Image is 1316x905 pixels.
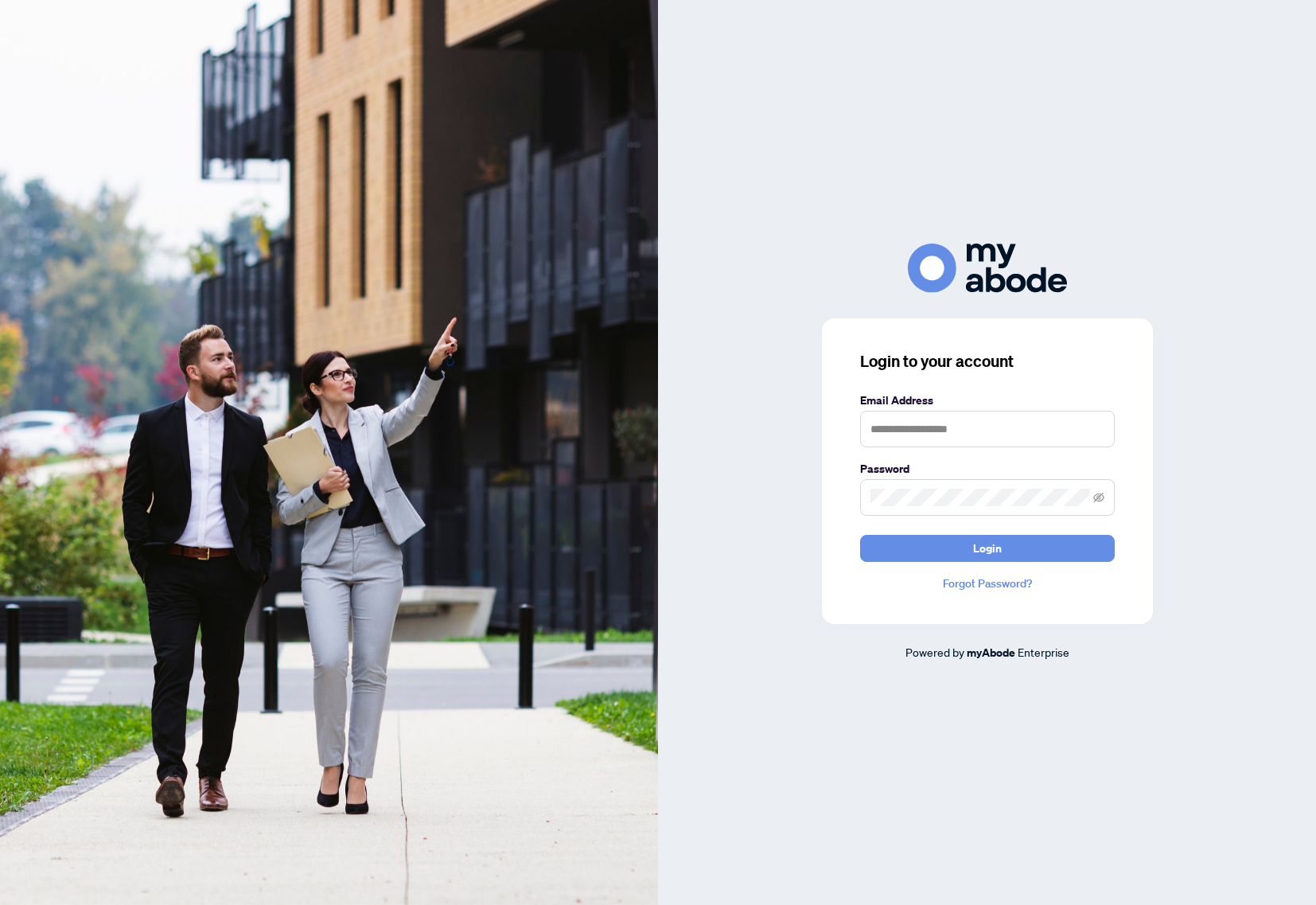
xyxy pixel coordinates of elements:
[860,535,1115,562] button: Login
[860,575,1115,592] a: Forgot Password?
[908,244,1067,292] img: ma-logo
[860,350,1115,373] h3: Login to your account
[967,644,1015,661] a: myAbode
[1093,492,1104,503] span: eye-invisible
[1018,645,1069,659] span: Enterprise
[860,460,1115,478] label: Password
[860,392,1115,409] label: Email Address
[905,645,964,659] span: Powered by
[973,536,1002,561] span: Login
